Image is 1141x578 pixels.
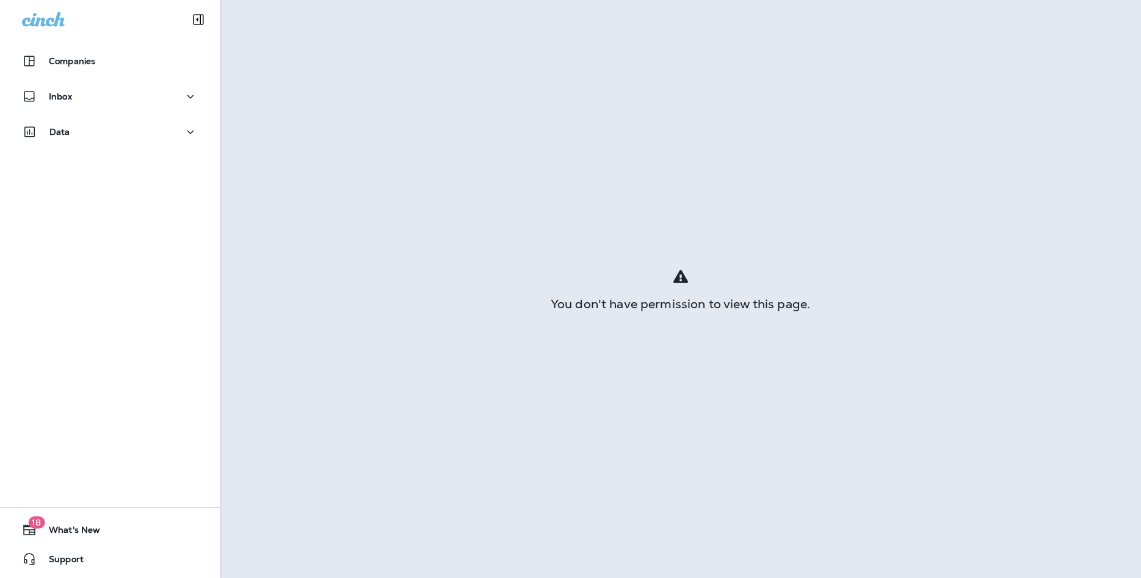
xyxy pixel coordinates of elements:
button: 18What's New [12,518,208,542]
p: Inbox [49,92,72,101]
button: Inbox [12,84,208,109]
p: Companies [49,56,95,66]
button: Support [12,547,208,571]
button: Collapse Sidebar [181,7,216,32]
p: Data [49,127,70,137]
div: You don't have permission to view this page. [220,299,1141,309]
button: Companies [12,49,208,73]
span: 18 [28,516,45,529]
span: What's New [37,525,100,540]
button: Data [12,120,208,144]
span: Support [37,554,84,569]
